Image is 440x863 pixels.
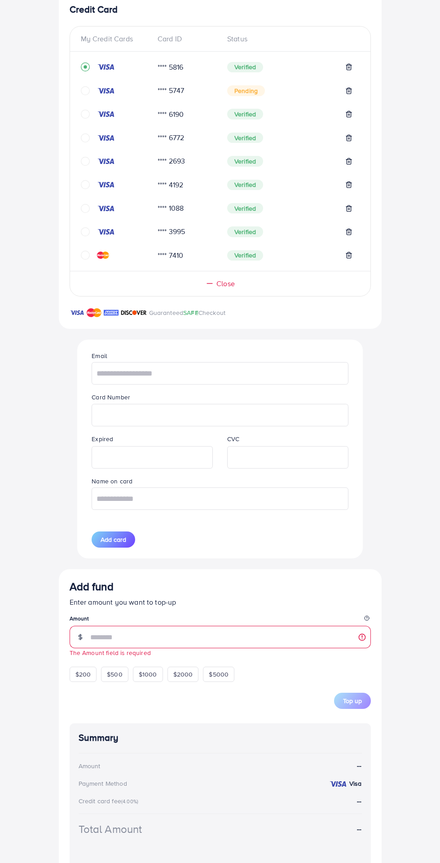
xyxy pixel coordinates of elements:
[97,405,343,425] iframe: Secure card number input frame
[334,693,371,709] button: Top up
[70,580,114,593] h3: Add fund
[81,204,90,213] svg: circle
[173,670,193,679] span: $2000
[121,307,147,318] img: brand
[227,133,263,143] span: Verified
[149,307,226,318] p: Guaranteed Checkout
[357,796,361,806] strong: --
[97,181,115,188] img: credit
[227,62,263,73] span: Verified
[92,531,135,548] button: Add card
[81,62,90,71] svg: record circle
[81,86,90,95] svg: circle
[87,307,101,318] img: brand
[357,824,361,834] strong: --
[97,205,115,212] img: credit
[104,307,119,318] img: brand
[220,34,360,44] div: Status
[97,158,115,165] img: credit
[75,670,91,679] span: $200
[81,157,90,166] svg: circle
[81,34,150,44] div: My Credit Cards
[139,670,157,679] span: $1000
[70,307,84,318] img: brand
[97,134,115,142] img: credit
[107,670,123,679] span: $500
[227,85,265,96] span: Pending
[216,279,235,289] span: Close
[92,434,113,443] label: Expired
[81,133,90,142] svg: circle
[92,393,130,402] label: Card Number
[121,798,138,805] small: (4.00%)
[227,156,263,167] span: Verified
[97,87,115,94] img: credit
[232,447,343,467] iframe: Secure CVC input frame
[97,252,109,259] img: credit
[81,251,90,260] svg: circle
[70,648,151,657] small: The Amount field is required
[183,308,198,317] span: SAFE
[329,780,347,788] img: credit
[97,111,115,118] img: credit
[402,823,433,856] iframe: Chat
[79,821,142,837] div: Total Amount
[81,227,90,236] svg: circle
[343,696,362,705] span: Top up
[92,351,107,360] label: Email
[349,779,362,788] strong: Visa
[79,779,127,788] div: Payment Method
[227,109,263,119] span: Verified
[79,761,101,770] div: Amount
[101,535,126,544] span: Add card
[357,761,361,771] strong: --
[92,477,132,486] label: Name on card
[227,250,263,261] span: Verified
[70,615,371,626] legend: Amount
[97,63,115,71] img: credit
[97,228,115,235] img: credit
[227,203,263,214] span: Verified
[70,597,371,607] p: Enter amount you want to top-up
[97,447,208,467] iframe: Secure expiration date input frame
[79,797,141,805] div: Credit card fee
[79,732,362,744] h4: Summary
[227,180,263,190] span: Verified
[209,670,229,679] span: $5000
[227,434,239,443] label: CVC
[150,34,220,44] div: Card ID
[227,226,263,237] span: Verified
[81,110,90,119] svg: circle
[70,4,371,15] h4: Credit Card
[81,180,90,189] svg: circle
